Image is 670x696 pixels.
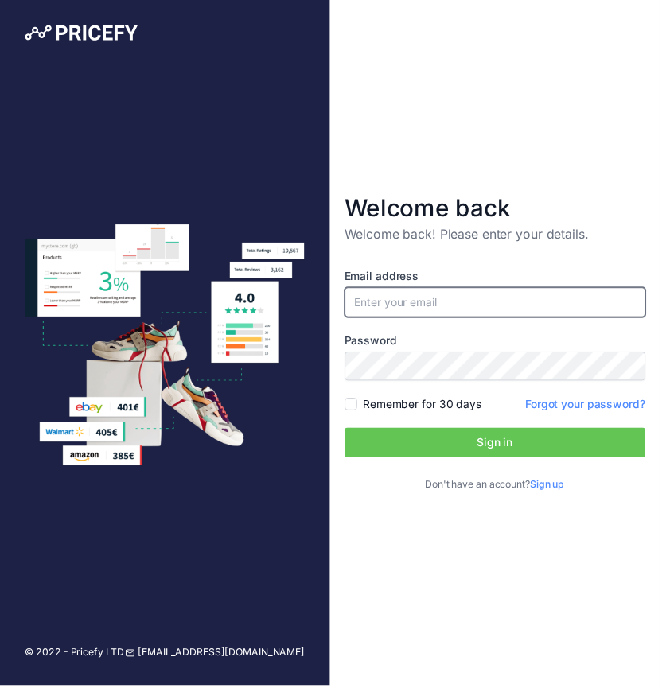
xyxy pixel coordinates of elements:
[25,655,126,671] p: © 2022 - Pricefy LTD
[350,485,656,500] p: Don't have an account?
[127,655,310,671] a: [EMAIL_ADDRESS][DOMAIN_NAME]
[350,434,656,465] button: Sign in
[350,292,656,322] input: Enter your email
[534,403,656,417] a: Forgot your password?
[25,25,140,41] img: Pricefy
[539,486,574,498] a: Sign up
[350,196,656,225] h3: Welcome back
[350,338,656,354] label: Password
[369,402,489,418] label: Remember for 30 days
[350,228,656,247] p: Welcome back! Please enter your details.
[350,273,656,289] label: Email address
